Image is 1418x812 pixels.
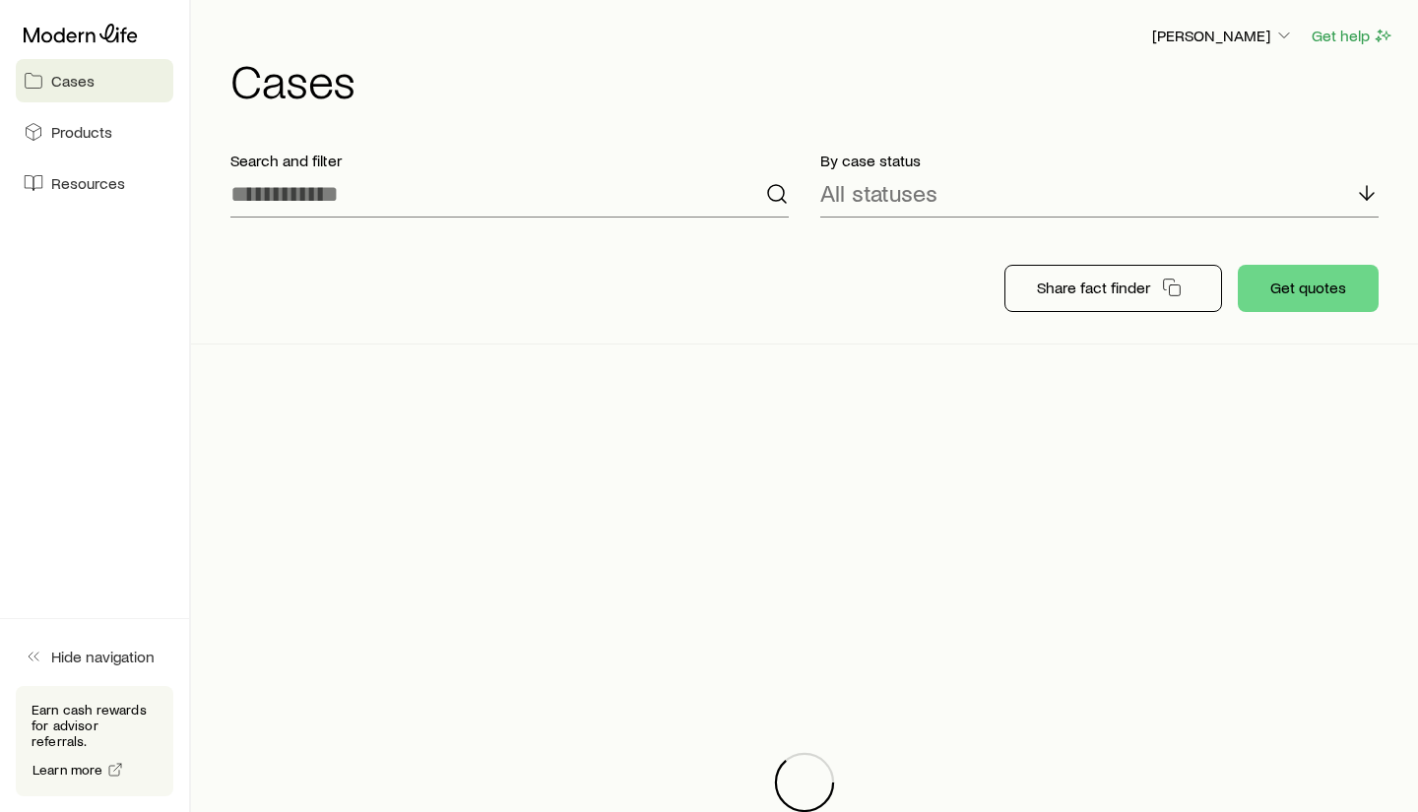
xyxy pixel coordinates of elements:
[1151,25,1295,48] button: [PERSON_NAME]
[51,647,155,666] span: Hide navigation
[1152,26,1294,45] p: [PERSON_NAME]
[32,702,158,749] p: Earn cash rewards for advisor referrals.
[51,122,112,142] span: Products
[16,110,173,154] a: Products
[16,161,173,205] a: Resources
[51,71,95,91] span: Cases
[1037,278,1150,297] p: Share fact finder
[1238,265,1379,312] button: Get quotes
[32,763,103,777] span: Learn more
[1311,25,1394,47] button: Get help
[16,686,173,796] div: Earn cash rewards for advisor referrals.Learn more
[16,59,173,102] a: Cases
[820,151,1379,170] p: By case status
[16,635,173,678] button: Hide navigation
[230,56,1394,103] h1: Cases
[51,173,125,193] span: Resources
[820,179,937,207] p: All statuses
[1004,265,1222,312] button: Share fact finder
[230,151,789,170] p: Search and filter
